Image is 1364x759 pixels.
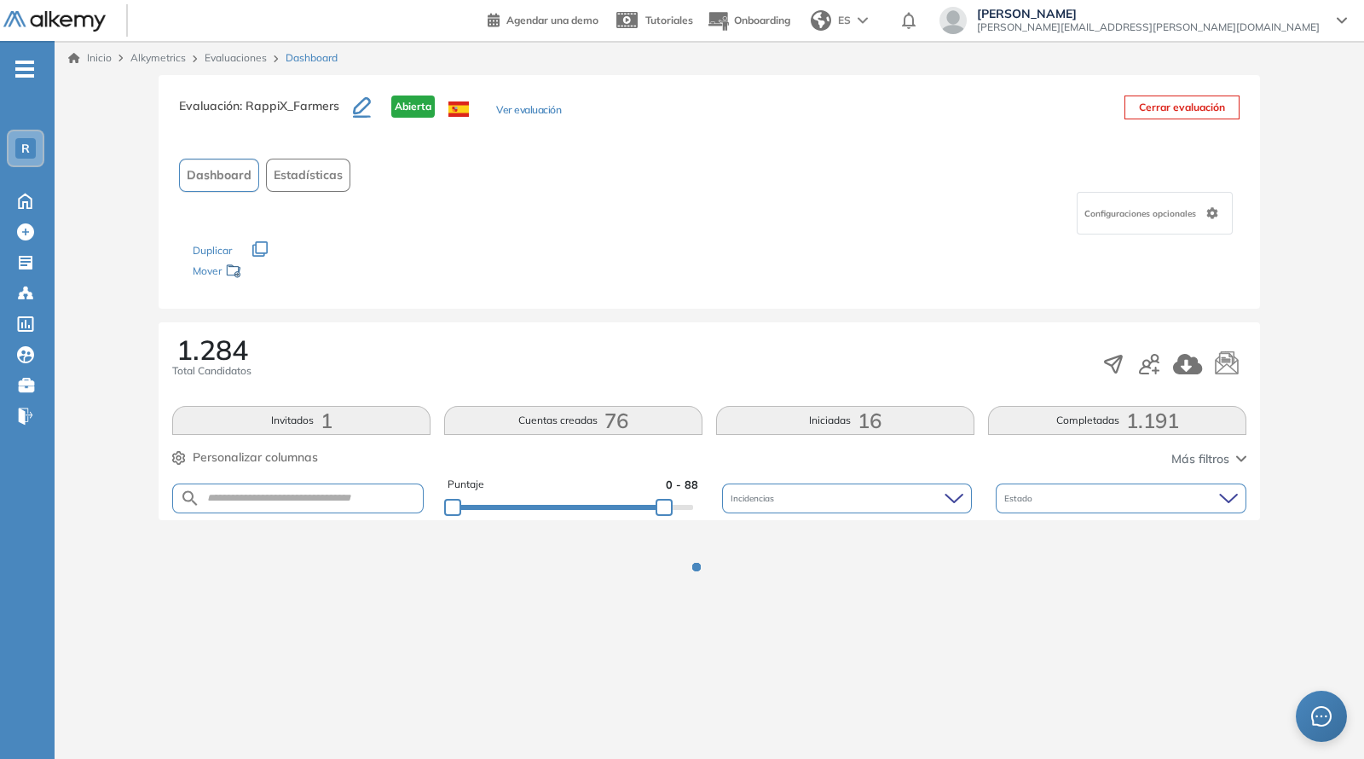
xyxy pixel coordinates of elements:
button: Completadas1.191 [988,406,1246,435]
span: Alkymetrics [130,51,186,64]
button: Dashboard [179,159,259,192]
div: Estado [996,484,1246,513]
span: ES [838,13,851,28]
span: [PERSON_NAME][EMAIL_ADDRESS][PERSON_NAME][DOMAIN_NAME] [977,20,1320,34]
span: 1.284 [176,336,248,363]
span: Dashboard [286,50,338,66]
button: Más filtros [1171,450,1246,468]
button: Iniciadas16 [716,406,974,435]
button: Onboarding [707,3,790,39]
span: Más filtros [1171,450,1229,468]
span: [PERSON_NAME] [977,7,1320,20]
span: Puntaje [448,477,484,493]
button: Cerrar evaluación [1124,96,1240,119]
i: - [15,67,34,71]
span: Estadísticas [274,166,343,184]
div: Incidencias [722,484,973,513]
span: Tutoriales [645,14,693,26]
span: : RappiX_Farmers [240,98,339,113]
span: Configuraciones opcionales [1084,207,1199,220]
span: Dashboard [187,166,251,184]
span: Agendar una demo [506,14,598,26]
span: Total Candidatos [172,363,251,379]
button: Personalizar columnas [172,449,318,466]
h3: Evaluación [179,96,353,131]
img: Logo [3,11,106,32]
span: 0 - 88 [666,477,698,493]
span: Duplicar [193,244,232,257]
img: SEARCH_ALT [180,488,200,509]
span: Onboarding [734,14,790,26]
span: Abierta [391,96,435,118]
a: Agendar una demo [488,9,598,29]
span: R [21,142,30,155]
button: Estadísticas [266,159,350,192]
span: Incidencias [731,492,777,505]
button: Cuentas creadas76 [444,406,702,435]
a: Evaluaciones [205,51,267,64]
button: Ver evaluación [496,102,561,120]
span: Estado [1004,492,1036,505]
img: arrow [858,17,868,24]
div: Mover [193,257,363,288]
span: message [1310,705,1332,727]
button: Invitados1 [172,406,431,435]
span: Personalizar columnas [193,449,318,466]
div: Configuraciones opcionales [1077,192,1233,235]
img: ESP [448,101,469,117]
img: world [811,10,831,31]
a: Inicio [68,50,112,66]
